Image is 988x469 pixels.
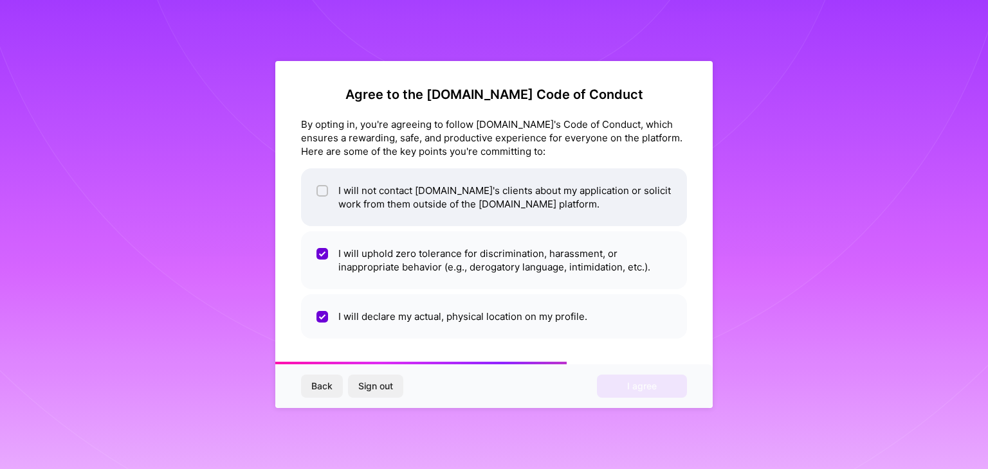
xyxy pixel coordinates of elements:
h2: Agree to the [DOMAIN_NAME] Code of Conduct [301,87,687,102]
li: I will not contact [DOMAIN_NAME]'s clients about my application or solicit work from them outside... [301,168,687,226]
div: By opting in, you're agreeing to follow [DOMAIN_NAME]'s Code of Conduct, which ensures a rewardin... [301,118,687,158]
span: Sign out [358,380,393,393]
span: Back [311,380,333,393]
button: Back [301,375,343,398]
button: Sign out [348,375,403,398]
li: I will declare my actual, physical location on my profile. [301,294,687,339]
li: I will uphold zero tolerance for discrimination, harassment, or inappropriate behavior (e.g., der... [301,231,687,289]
